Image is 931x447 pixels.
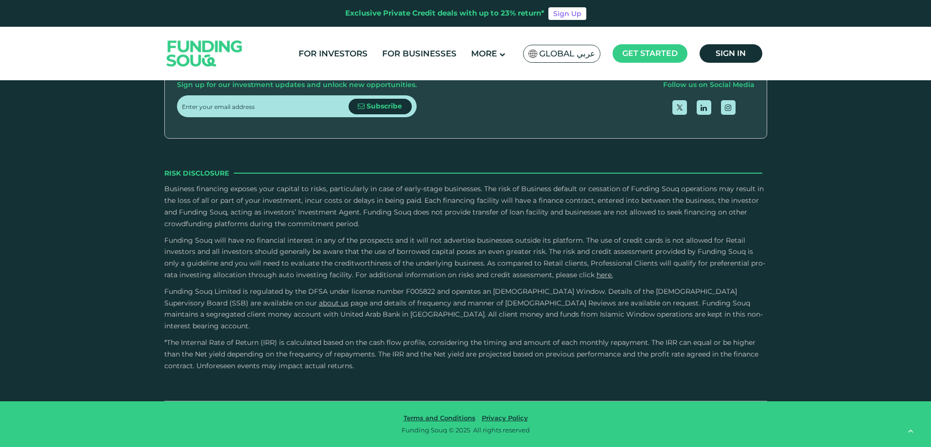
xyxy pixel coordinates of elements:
[471,49,497,58] span: More
[164,299,763,331] span: and details of frequency and manner of [DEMOGRAPHIC_DATA] Reviews are available on request. Fundi...
[479,414,530,422] a: Privacy Policy
[345,8,545,19] div: Exclusive Private Credit deals with up to 23% return*
[380,46,459,62] a: For Businesses
[177,79,417,91] div: Sign up for our investment updates and unlock new opportunities.
[401,414,478,422] a: Terms and Conditions
[721,100,736,115] a: open Instagram
[164,168,229,179] span: Risk Disclosure
[663,79,755,91] div: Follow us on Social Media
[456,426,470,434] span: 2025
[349,99,412,114] button: Subscribe
[597,270,613,279] a: here.
[528,50,537,58] img: SA Flag
[548,7,586,20] a: Sign Up
[164,236,765,279] span: Funding Souq will have no financial interest in any of the prospects and it will not advertise bu...
[182,95,349,117] input: Enter your email address
[677,105,683,110] img: twitter
[539,48,595,59] span: Global عربي
[622,49,678,58] span: Get started
[164,287,737,307] span: Funding Souq Limited is regulated by the DFSA under license number F005822 and operates an [DEMOG...
[164,183,767,230] p: Business financing exposes your capital to risks, particularly in case of early-stage businesses....
[697,100,711,115] a: open Linkedin
[164,337,767,372] p: *The Internal Rate of Return (IRR) is calculated based on the cash flow profile, considering the ...
[351,299,368,307] span: page
[473,426,530,434] span: All rights reserved
[672,100,687,115] a: open Twitter
[319,299,349,307] a: About Us
[402,426,454,434] span: Funding Souq ©
[899,420,921,442] button: back
[716,49,746,58] span: Sign in
[296,46,370,62] a: For Investors
[157,29,252,78] img: Logo
[700,44,762,63] a: Sign in
[367,102,402,110] span: Subscribe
